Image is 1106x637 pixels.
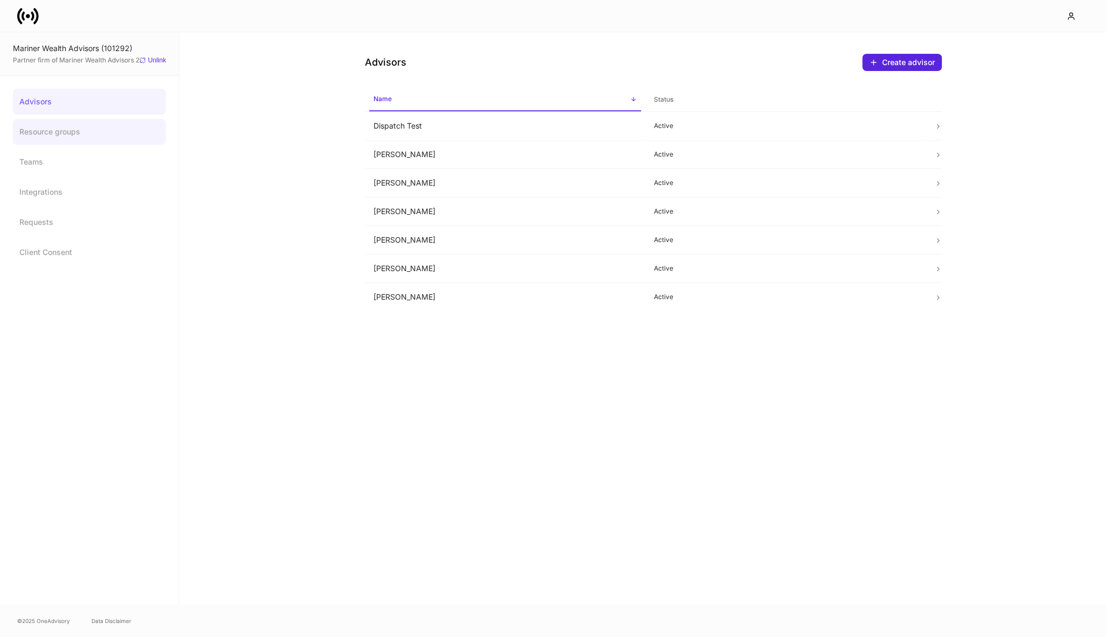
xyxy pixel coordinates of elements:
[650,89,921,111] span: Status
[13,239,166,265] a: Client Consent
[13,209,166,235] a: Requests
[862,54,942,71] button: Create advisor
[139,56,166,65] button: Unlink
[654,94,673,104] h6: Status
[13,43,166,54] div: Mariner Wealth Advisors (101292)
[654,236,917,244] p: Active
[365,169,645,197] td: [PERSON_NAME]
[882,57,935,68] div: Create advisor
[365,226,645,254] td: [PERSON_NAME]
[91,617,131,625] a: Data Disclaimer
[654,207,917,216] p: Active
[654,179,917,187] p: Active
[365,140,645,169] td: [PERSON_NAME]
[654,264,917,273] p: Active
[13,119,166,145] a: Resource groups
[654,293,917,301] p: Active
[365,254,645,283] td: [PERSON_NAME]
[365,56,406,69] h4: Advisors
[365,283,645,312] td: [PERSON_NAME]
[59,56,139,64] a: Mariner Wealth Advisors 2
[654,122,917,130] p: Active
[13,89,166,115] a: Advisors
[13,56,139,65] span: Partner firm of
[13,149,166,175] a: Teams
[374,94,392,104] h6: Name
[13,179,166,205] a: Integrations
[365,112,645,140] td: Dispatch Test
[654,150,917,159] p: Active
[369,88,641,111] span: Name
[365,197,645,226] td: [PERSON_NAME]
[17,617,70,625] span: © 2025 OneAdvisory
